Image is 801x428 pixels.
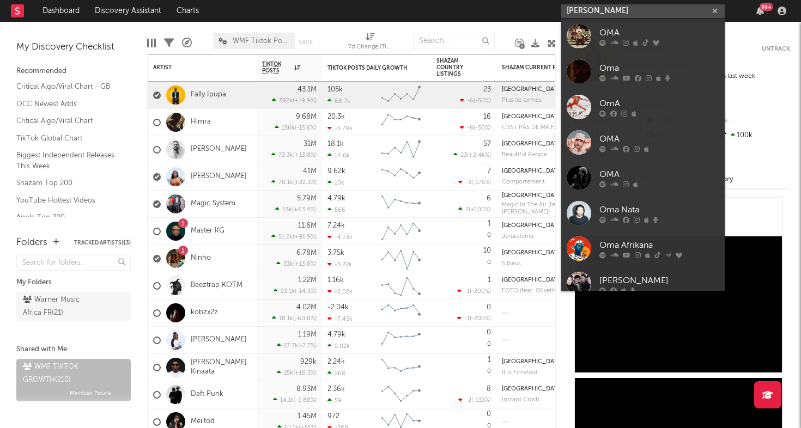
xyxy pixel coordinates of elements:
[280,398,294,403] span: 14.1k
[561,54,725,89] a: Oma
[295,316,315,322] span: -60.8 %
[487,168,491,175] div: 7
[502,386,563,393] div: Greece
[377,381,426,408] svg: Chart title
[502,179,545,186] div: Comportement
[295,180,315,186] span: +22.3 %
[502,114,563,120] div: [GEOGRAPHIC_DATA]
[502,396,539,403] div: Track Name: Instant Crush
[298,277,317,284] div: 1.22M
[304,140,317,148] div: 31M
[191,390,223,399] a: Daft Punk
[561,89,725,125] a: OmA
[272,97,317,104] div: ( )
[458,206,491,213] div: ( )
[561,125,725,160] a: OMA
[467,125,474,131] span: -6
[502,288,571,295] div: Track Name: FOTO (feat. Olivetheboy)
[271,179,317,186] div: ( )
[467,98,474,104] span: -6
[436,327,491,353] div: 0
[327,413,339,420] div: 972
[483,86,491,93] div: 23
[718,129,790,143] div: 100k
[475,98,489,104] span: -50 %
[297,195,317,202] div: 5.79M
[458,179,491,186] div: ( )
[502,97,542,104] div: Plus de larmes
[436,354,491,381] div: 0
[16,236,47,249] div: Folders
[283,261,293,267] span: 33k
[436,218,491,244] div: 0
[16,177,120,189] a: Shazam Top 200
[272,315,317,322] div: ( )
[191,335,247,345] a: [PERSON_NAME]
[16,255,131,271] input: Search for folders...
[147,27,156,59] div: Edit Columns
[327,358,345,365] div: 2.24k
[561,160,725,195] a: OMA
[561,4,725,18] input: Search for artists
[460,152,467,158] span: 23
[295,261,315,267] span: +13.8 %
[327,397,342,404] div: 59
[502,233,533,240] div: Jerusalema
[502,358,563,365] div: Ghana
[348,27,392,59] div: 7d Change (TikTok Posts)
[460,124,491,131] div: ( )
[23,360,122,387] div: WMF TIKTOK GROWTH ( 210 )
[327,304,349,311] div: -2.04k
[164,27,174,59] div: Filters
[16,343,131,356] div: Shared with Me
[282,125,295,131] span: 156k
[191,308,218,317] a: kobzx2z
[487,386,491,393] div: 8
[377,327,426,354] svg: Chart title
[296,386,317,393] div: 8.93M
[327,331,345,338] div: 4.79k
[465,180,471,186] span: -3
[502,386,563,392] div: [GEOGRAPHIC_DATA]
[16,211,120,223] a: Apple Top 200
[413,33,495,49] input: Search...
[282,207,292,213] span: 53k
[502,233,533,240] div: Track Name: Jerusalema
[487,304,491,311] div: 0
[16,98,120,110] a: OCC Newest Adds
[327,86,343,93] div: 105k
[465,207,469,213] span: 2
[470,207,489,213] span: +100 %
[471,316,489,322] span: -200 %
[488,356,491,363] div: 1
[191,358,251,377] a: [PERSON_NAME] Kinaata
[275,124,317,131] div: ( )
[502,141,563,147] div: [GEOGRAPHIC_DATA]
[436,245,491,272] div: 0
[377,299,426,327] svg: Chart title
[327,222,345,229] div: 7.24k
[561,231,725,266] a: Oma Afrikana
[502,288,571,295] div: FOTO (feat. Olivetheboy)
[294,234,315,240] span: +91.9 %
[274,288,317,295] div: ( )
[300,358,317,365] div: 929k
[327,206,345,213] div: 566
[502,260,521,267] div: Track Name: 5 bleus
[16,65,131,78] div: Recommended
[16,359,131,401] a: WMF TIKTOK GROWTH(210)Minhloan Paturle
[295,152,315,158] span: +13.8 %
[377,109,426,136] svg: Chart title
[191,172,247,181] a: [PERSON_NAME]
[16,292,131,321] a: Warner Music Africa FR(21)
[502,87,563,93] div: [GEOGRAPHIC_DATA]
[377,136,426,163] svg: Chart title
[718,114,790,129] div: --
[377,245,426,272] svg: Chart title
[561,266,725,302] a: [PERSON_NAME]
[502,369,537,376] div: Track Name: It Is Finished
[460,97,491,104] div: ( )
[296,289,315,295] span: -14.3 %
[284,343,298,349] span: 17.7k
[298,86,317,93] div: 43.1M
